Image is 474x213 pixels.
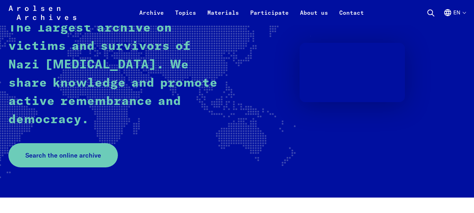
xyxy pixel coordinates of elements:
a: Topics [169,8,202,25]
p: The largest archive on victims and survivors of Nazi [MEDICAL_DATA]. We share knowledge and promo... [8,19,225,129]
nav: Primary [134,4,369,21]
a: About us [294,8,334,25]
a: Contact [334,8,369,25]
button: English, language selection [443,8,466,25]
a: Search the online archive [8,143,118,167]
a: Participate [245,8,294,25]
span: Search the online archive [25,151,101,160]
a: Archive [134,8,169,25]
a: Materials [202,8,245,25]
